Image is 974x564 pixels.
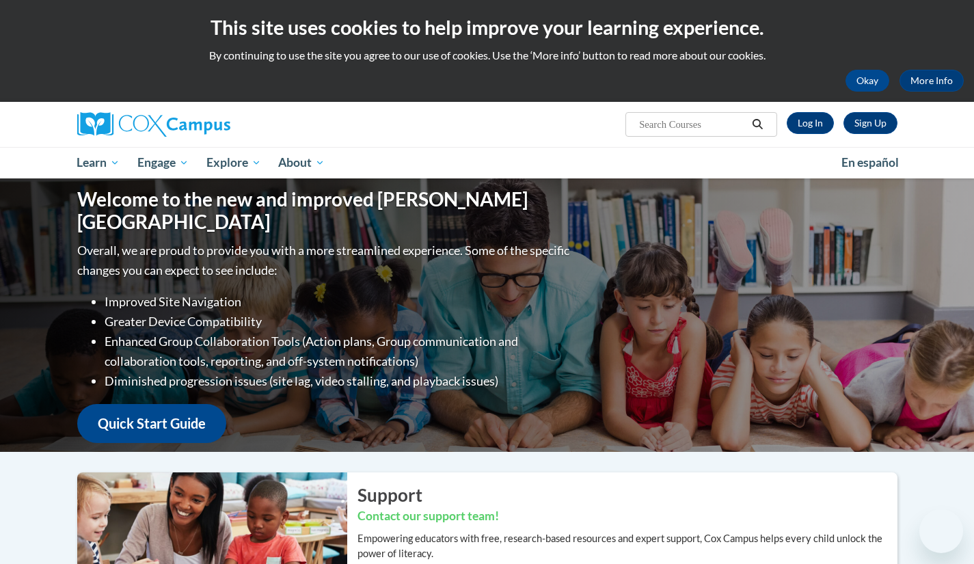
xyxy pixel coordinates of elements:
[787,112,834,134] a: Log In
[57,147,918,178] div: Main menu
[68,147,129,178] a: Learn
[105,332,573,371] li: Enhanced Group Collaboration Tools (Action plans, Group communication and collaboration tools, re...
[919,509,963,553] iframe: Button to launch messaging window
[77,112,230,137] img: Cox Campus
[77,241,573,280] p: Overall, we are proud to provide you with a more streamlined experience. Some of the specific cha...
[77,155,120,171] span: Learn
[638,116,747,133] input: Search Courses
[747,116,768,133] button: Search
[198,147,270,178] a: Explore
[846,70,889,92] button: Okay
[105,292,573,312] li: Improved Site Navigation
[137,155,189,171] span: Engage
[77,404,226,443] a: Quick Start Guide
[843,112,897,134] a: Register
[128,147,198,178] a: Engage
[77,188,573,234] h1: Welcome to the new and improved [PERSON_NAME][GEOGRAPHIC_DATA]
[841,155,899,170] span: En español
[357,508,897,525] h3: Contact our support team!
[278,155,325,171] span: About
[10,14,964,41] h2: This site uses cookies to help improve your learning experience.
[357,531,897,561] p: Empowering educators with free, research-based resources and expert support, Cox Campus helps eve...
[10,48,964,63] p: By continuing to use the site you agree to our use of cookies. Use the ‘More info’ button to read...
[105,371,573,391] li: Diminished progression issues (site lag, video stalling, and playback issues)
[105,312,573,332] li: Greater Device Compatibility
[269,147,334,178] a: About
[206,155,261,171] span: Explore
[833,148,908,177] a: En español
[357,483,897,507] h2: Support
[77,112,337,137] a: Cox Campus
[899,70,964,92] a: More Info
